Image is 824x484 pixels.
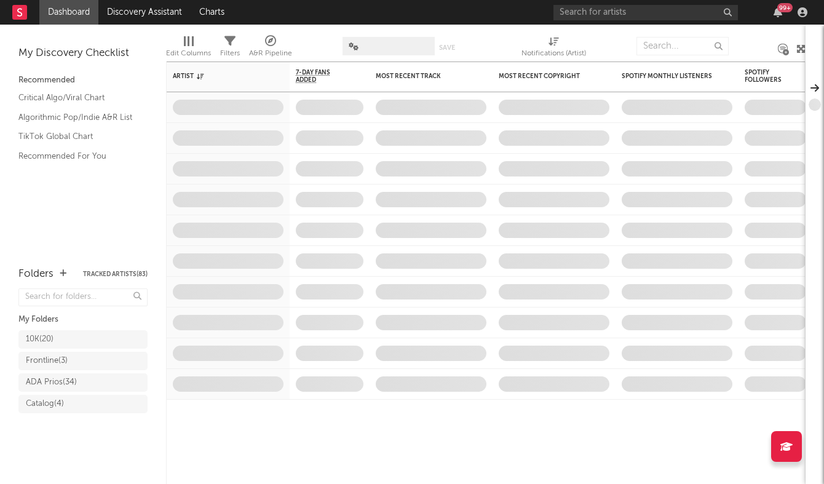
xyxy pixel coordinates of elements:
div: Catalog ( 4 ) [26,397,64,411]
a: 10K(20) [18,330,148,349]
button: Filter by Spotify Followers [794,70,806,82]
button: Save [439,44,455,51]
input: Search for artists [553,5,738,20]
div: Notifications (Artist) [521,46,586,61]
div: 10K ( 20 ) [26,332,53,347]
button: 99+ [774,7,782,17]
div: Most Recent Track [376,73,468,80]
button: Filter by Most Recent Copyright [597,70,609,82]
span: 7-Day Fans Added [296,69,345,84]
div: Artist [173,73,265,80]
input: Search for folders... [18,288,148,306]
a: Frontline(3) [18,352,148,370]
div: Spotify Followers [745,69,788,84]
a: Recommended For You [18,149,135,163]
a: Critical Algo/Viral Chart [18,91,135,105]
div: Edit Columns [166,46,211,61]
div: 99 + [777,3,793,12]
div: Edit Columns [166,31,211,66]
button: Filter by Most Recent Track [474,70,486,82]
div: My Discovery Checklist [18,46,148,61]
div: Most Recent Copyright [499,73,591,80]
a: Algorithmic Pop/Indie A&R List [18,111,135,124]
div: Recommended [18,73,148,88]
div: A&R Pipeline [249,46,292,61]
button: Filter by 7-Day Fans Added [351,70,363,82]
div: Notifications (Artist) [521,31,586,66]
a: ADA Prios(34) [18,373,148,392]
button: Tracked Artists(83) [83,271,148,277]
div: Filters [220,31,240,66]
div: Spotify Monthly Listeners [622,73,714,80]
a: Catalog(4) [18,395,148,413]
div: Filters [220,46,240,61]
input: Search... [636,37,729,55]
div: Folders [18,267,53,282]
div: ADA Prios ( 34 ) [26,375,77,390]
div: Frontline ( 3 ) [26,354,68,368]
button: Filter by Spotify Monthly Listeners [720,70,732,82]
div: My Folders [18,312,148,327]
div: A&R Pipeline [249,31,292,66]
a: TikTok Global Chart [18,130,135,143]
button: Filter by Artist [271,70,283,82]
